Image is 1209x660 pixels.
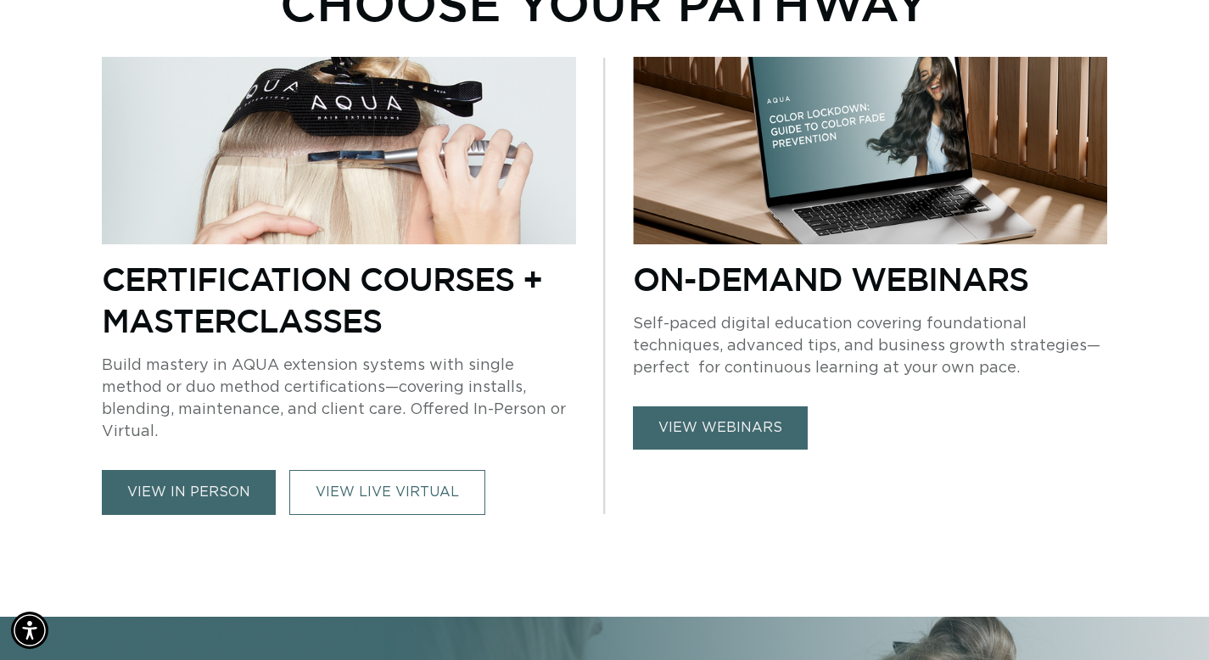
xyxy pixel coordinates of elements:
[633,313,1107,379] p: Self-paced digital education covering foundational techniques, advanced tips, and business growth...
[11,612,48,649] div: Accessibility Menu
[633,406,808,450] a: view webinars
[102,258,576,341] p: Certification Courses + Masterclasses
[102,470,276,515] a: view in person
[289,470,485,515] a: VIEW LIVE VIRTUAL
[633,258,1107,299] p: On-Demand Webinars
[102,355,576,443] p: Build mastery in AQUA extension systems with single method or duo method certifications—covering ...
